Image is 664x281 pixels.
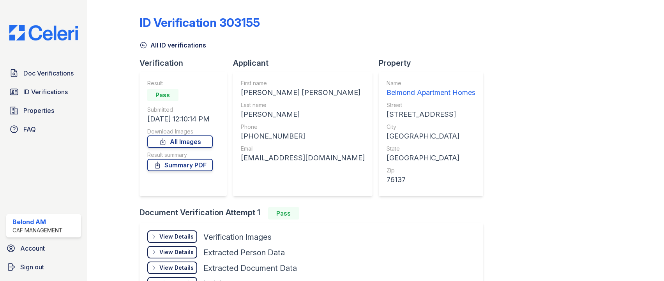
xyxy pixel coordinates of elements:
[241,79,365,87] div: First name
[387,153,475,163] div: [GEOGRAPHIC_DATA]
[387,109,475,120] div: [STREET_ADDRESS]
[387,79,475,87] div: Name
[6,84,81,100] a: ID Verifications
[159,233,194,241] div: View Details
[147,89,178,101] div: Pass
[379,58,489,68] div: Property
[241,87,365,98] div: [PERSON_NAME] [PERSON_NAME]
[6,121,81,137] a: FAQ
[23,87,68,97] span: ID Verifications
[387,87,475,98] div: Belmond Apartment Homes
[12,227,63,234] div: CAF Management
[147,135,213,148] a: All Images
[147,159,213,171] a: Summary PDF
[147,79,213,87] div: Result
[3,25,84,40] img: CE_Logo_Blue-a8612792a0a2168367f1c8372b55b34899dd931a85d93a1a3d3e32e68fde9ad4.png
[147,106,213,114] div: Submitted
[203,263,297,274] div: Extracted Document Data
[241,153,365,163] div: [EMAIL_ADDRESS][DOMAIN_NAME]
[387,131,475,142] div: [GEOGRAPHIC_DATA]
[387,123,475,131] div: City
[20,244,45,253] span: Account
[241,109,365,120] div: [PERSON_NAME]
[23,106,54,115] span: Properties
[23,125,36,134] span: FAQ
[3,259,84,275] a: Sign out
[6,65,81,81] a: Doc Verifications
[6,103,81,118] a: Properties
[387,174,475,185] div: 76137
[140,40,206,50] a: All ID verifications
[23,68,74,78] span: Doc Verifications
[140,16,260,30] div: ID Verification 303155
[268,207,299,220] div: Pass
[241,145,365,153] div: Email
[387,79,475,98] a: Name Belmond Apartment Homes
[147,151,213,159] div: Result summary
[203,247,285,258] div: Extracted Person Data
[241,131,365,142] div: [PHONE_NUMBER]
[147,128,213,135] div: Download Images
[140,58,233,68] div: Verification
[203,232,272,242] div: Verification Images
[12,217,63,227] div: Belond AM
[159,248,194,256] div: View Details
[387,167,475,174] div: Zip
[147,114,213,125] div: [DATE] 12:10:14 PM
[387,145,475,153] div: State
[3,241,84,256] a: Account
[233,58,379,68] div: Applicant
[140,207,489,220] div: Document Verification Attempt 1
[241,123,365,131] div: Phone
[159,264,194,272] div: View Details
[241,101,365,109] div: Last name
[387,101,475,109] div: Street
[20,262,44,272] span: Sign out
